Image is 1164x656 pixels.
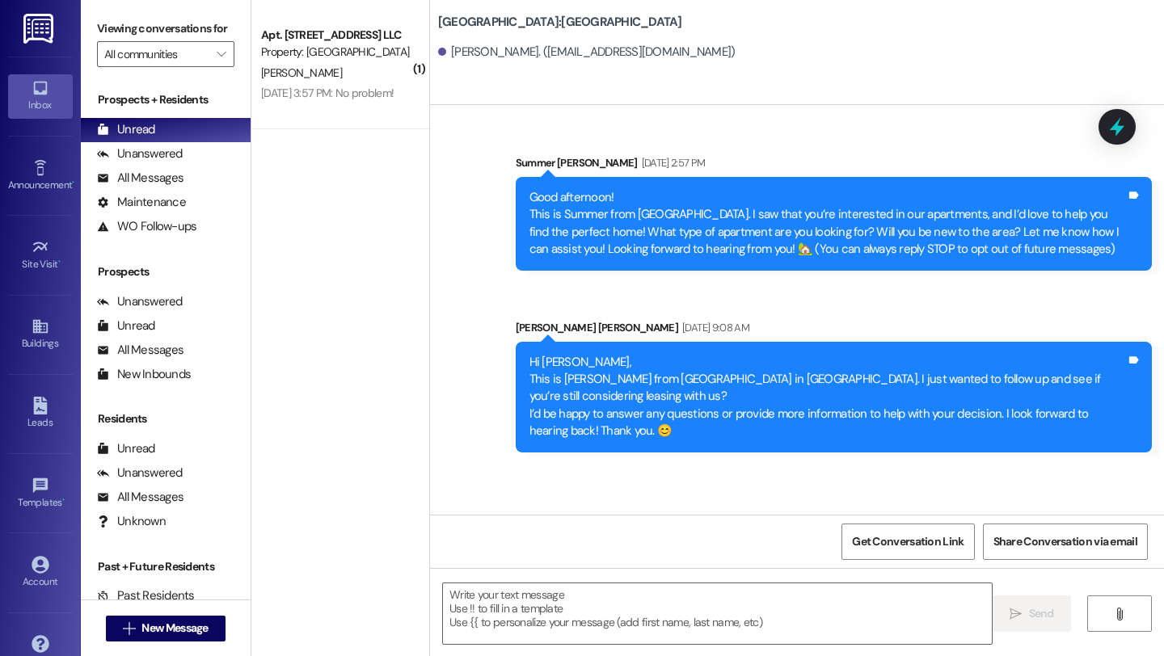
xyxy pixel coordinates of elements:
input: All communities [104,41,209,67]
div: All Messages [97,170,183,187]
div: All Messages [97,342,183,359]
span: • [72,177,74,188]
div: Unread [97,440,155,457]
i:  [217,48,226,61]
a: Site Visit • [8,233,73,277]
span: [PERSON_NAME] [261,65,342,80]
div: Past + Future Residents [81,558,251,575]
div: Unknown [97,513,166,530]
a: Inbox [8,74,73,118]
i:  [1010,608,1022,620]
div: All Messages [97,489,183,506]
div: Maintenance [97,194,186,211]
div: Good afternoon! This is Summer from [GEOGRAPHIC_DATA]. I saw that you’re interested in our apartm... [529,189,1126,259]
div: Unanswered [97,145,183,162]
span: Share Conversation via email [993,533,1137,550]
label: Viewing conversations for [97,16,234,41]
a: Buildings [8,313,73,356]
button: New Message [106,616,226,641]
div: Property: [GEOGRAPHIC_DATA] [261,44,411,61]
div: [DATE] 3:57 PM: No problem! [261,86,394,100]
div: [PERSON_NAME] [PERSON_NAME] [516,319,1152,342]
button: Send [993,595,1071,632]
div: Residents [81,410,251,427]
div: Prospects [81,263,251,280]
img: ResiDesk Logo [23,14,57,44]
div: Summer [PERSON_NAME] [516,154,1152,177]
div: Apt. [STREET_ADDRESS] LLC [261,27,411,44]
div: New Inbounds [97,366,191,383]
a: Account [8,551,73,595]
span: Get Conversation Link [852,533,964,550]
div: Unanswered [97,293,183,310]
div: Prospects + Residents [81,91,251,108]
div: [DATE] 2:57 PM [638,154,706,171]
div: [DATE] 9:08 AM [678,319,749,336]
span: New Message [141,620,208,637]
i:  [1113,608,1125,620]
button: Share Conversation via email [983,524,1148,560]
button: Get Conversation Link [841,524,974,560]
div: [PERSON_NAME]. ([EMAIL_ADDRESS][DOMAIN_NAME]) [438,44,736,61]
b: [GEOGRAPHIC_DATA]: [GEOGRAPHIC_DATA] [438,14,682,31]
div: Unread [97,121,155,138]
div: Hi [PERSON_NAME], This is [PERSON_NAME] from [GEOGRAPHIC_DATA] in [GEOGRAPHIC_DATA]. I just wante... [529,354,1126,440]
a: Templates • [8,472,73,515]
span: • [58,256,61,267]
div: Unanswered [97,465,183,481]
div: Unread [97,317,155,334]
span: • [62,494,65,506]
a: Leads [8,392,73,435]
div: Past Residents [97,587,195,604]
div: WO Follow-ups [97,218,196,235]
span: Send [1029,605,1054,622]
i:  [123,622,135,635]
